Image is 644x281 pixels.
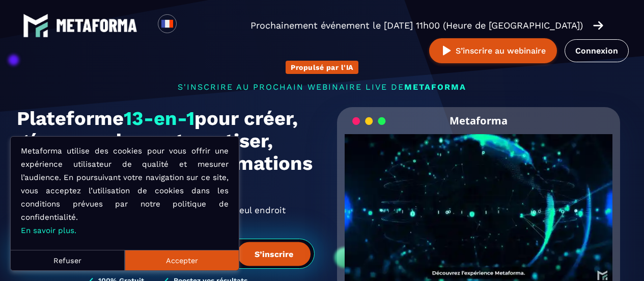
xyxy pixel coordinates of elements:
span: METAFORMA [404,82,466,92]
button: Accepter [125,250,239,270]
video: Your browser does not support the video tag. [345,134,613,268]
p: s'inscrire au prochain webinaire live de [17,82,628,92]
img: logo [56,19,137,32]
h2: Metaforma [450,107,508,134]
p: Prochainement événement le [DATE] 11h00 (Heure de [GEOGRAPHIC_DATA]) [250,18,583,33]
a: En savoir plus. [21,226,76,235]
div: Search for option [177,14,202,37]
a: Connexion [565,39,629,62]
button: Refuser [11,250,125,270]
button: S’inscrire [237,242,311,266]
img: logo [23,13,48,38]
button: S’inscrire au webinaire [429,38,557,63]
img: fr [161,17,174,30]
img: arrow-right [593,20,603,31]
img: loading [352,116,386,126]
p: Metaforma utilise des cookies pour vous offrir une expérience utilisateur de qualité et mesurer l... [21,144,229,237]
h1: Plateforme pour créer, gérer, vendre, automatiser, scaler vos services, formations et coachings. [17,107,315,197]
img: play [440,44,453,57]
span: 13-en-1 [124,107,194,130]
input: Search for option [185,19,193,32]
